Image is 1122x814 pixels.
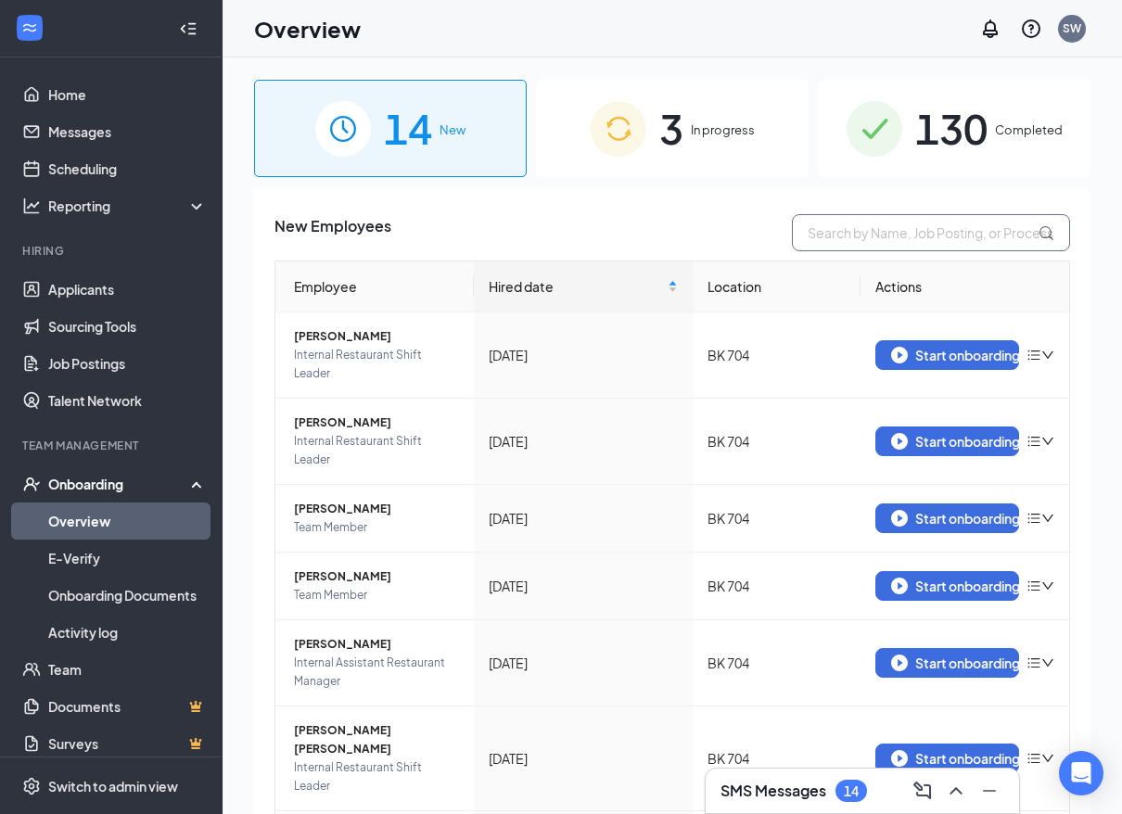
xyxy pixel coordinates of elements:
div: Open Intercom Messenger [1059,751,1103,795]
span: down [1041,752,1054,765]
input: Search by Name, Job Posting, or Process [792,214,1070,251]
button: Start onboarding [875,503,1019,533]
div: Onboarding [48,475,191,493]
a: E-Verify [48,540,207,577]
span: bars [1026,434,1041,449]
span: [PERSON_NAME] [294,500,459,518]
div: [DATE] [489,748,678,769]
button: ComposeMessage [908,776,937,806]
span: [PERSON_NAME] [294,567,459,586]
a: Onboarding Documents [48,577,207,614]
span: bars [1026,579,1041,593]
a: Overview [48,502,207,540]
button: Start onboarding [875,426,1019,456]
span: down [1041,656,1054,669]
span: [PERSON_NAME] [294,327,459,346]
span: 130 [915,96,988,160]
span: Completed [995,121,1063,139]
a: Talent Network [48,382,207,419]
span: Internal Restaurant Shift Leader [294,346,459,383]
button: Start onboarding [875,340,1019,370]
div: 14 [844,783,859,799]
span: Team Member [294,586,459,604]
span: New Employees [274,214,391,251]
span: [PERSON_NAME] [294,413,459,432]
div: Hiring [22,243,203,259]
a: Scheduling [48,150,207,187]
div: [DATE] [489,576,678,596]
button: ChevronUp [941,776,971,806]
span: down [1041,512,1054,525]
div: [DATE] [489,653,678,673]
div: Start onboarding [891,655,1003,671]
div: Reporting [48,197,208,215]
span: [PERSON_NAME] [PERSON_NAME] [294,721,459,758]
div: Start onboarding [891,578,1003,594]
a: Home [48,76,207,113]
td: BK 704 [693,706,861,811]
div: Switch to admin view [48,777,178,795]
span: bars [1026,511,1041,526]
a: Applicants [48,271,207,308]
svg: UserCheck [22,475,41,493]
span: bars [1026,751,1041,766]
div: Start onboarding [891,750,1003,767]
h1: Overview [254,13,361,45]
a: Activity log [48,614,207,651]
div: Start onboarding [891,433,1003,450]
div: [DATE] [489,345,678,365]
svg: Settings [22,777,41,795]
th: Employee [275,261,474,312]
button: Start onboarding [875,744,1019,773]
span: Internal Restaurant Shift Leader [294,758,459,795]
td: BK 704 [693,553,861,620]
button: Start onboarding [875,648,1019,678]
svg: QuestionInfo [1020,18,1042,40]
svg: Minimize [978,780,1001,802]
span: bars [1026,348,1041,362]
svg: ComposeMessage [912,780,934,802]
span: Team Member [294,518,459,537]
div: [DATE] [489,508,678,528]
a: Sourcing Tools [48,308,207,345]
span: down [1041,579,1054,592]
span: In progress [691,121,755,139]
div: Start onboarding [891,510,1003,527]
button: Start onboarding [875,571,1019,601]
div: Team Management [22,438,203,453]
button: Minimize [975,776,1004,806]
td: BK 704 [693,399,861,485]
span: Hired date [489,276,664,297]
span: 3 [659,96,683,160]
a: SurveysCrown [48,725,207,762]
a: Messages [48,113,207,150]
span: down [1041,435,1054,448]
th: Location [693,261,861,312]
div: SW [1063,20,1081,36]
td: BK 704 [693,485,861,553]
span: bars [1026,655,1041,670]
span: down [1041,349,1054,362]
svg: Collapse [179,19,198,38]
svg: Notifications [979,18,1001,40]
span: Internal Assistant Restaurant Manager [294,654,459,691]
div: Start onboarding [891,347,1003,363]
span: New [440,121,465,139]
svg: ChevronUp [945,780,967,802]
svg: Analysis [22,197,41,215]
span: [PERSON_NAME] [294,635,459,654]
a: DocumentsCrown [48,688,207,725]
td: BK 704 [693,312,861,399]
svg: WorkstreamLogo [20,19,39,37]
td: BK 704 [693,620,861,706]
h3: SMS Messages [720,781,826,801]
div: [DATE] [489,431,678,452]
th: Actions [861,261,1069,312]
span: 14 [384,96,432,160]
a: Team [48,651,207,688]
a: Job Postings [48,345,207,382]
span: Internal Restaurant Shift Leader [294,432,459,469]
